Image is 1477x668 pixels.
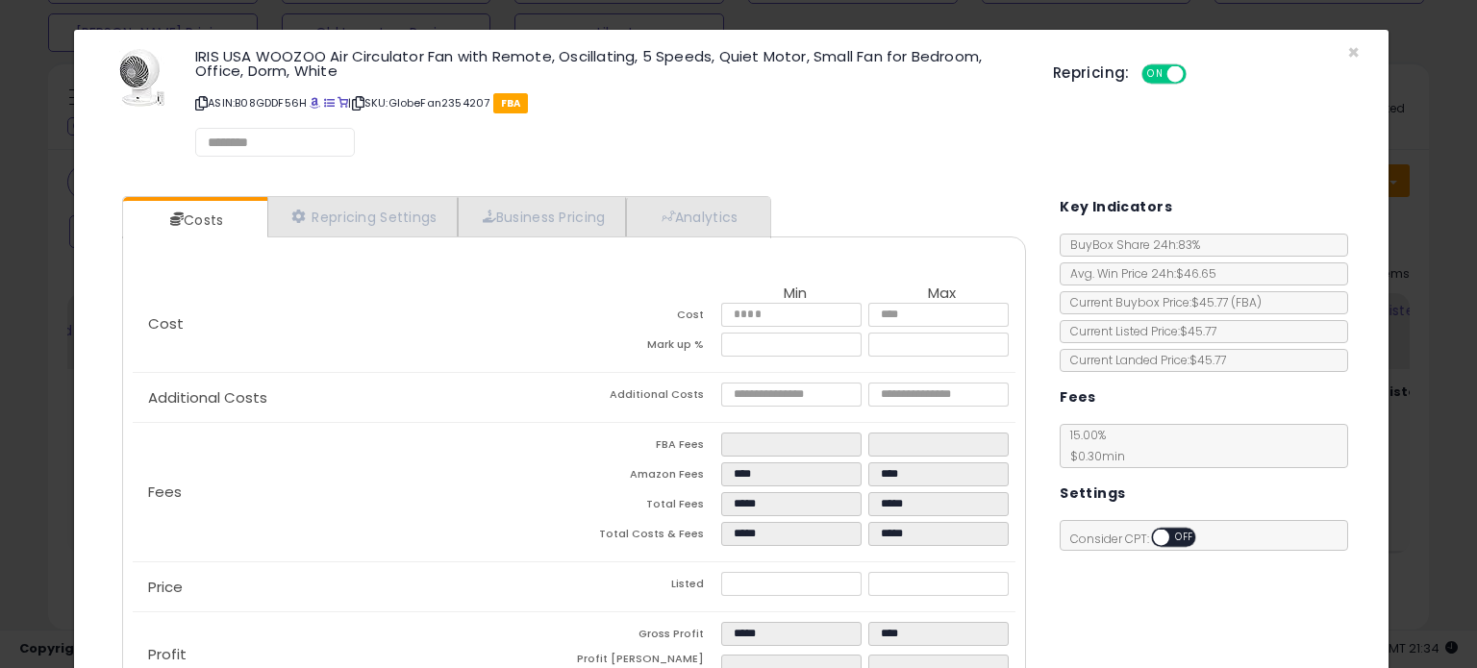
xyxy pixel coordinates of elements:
[1347,38,1360,66] span: ×
[133,390,574,406] p: Additional Costs
[574,433,721,462] td: FBA Fees
[1061,448,1125,464] span: $0.30 min
[1061,352,1226,368] span: Current Landed Price: $45.77
[1061,265,1216,282] span: Avg. Win Price 24h: $46.65
[458,197,626,236] a: Business Pricing
[1169,530,1200,546] span: OFF
[574,383,721,412] td: Additional Costs
[1060,482,1125,506] h5: Settings
[1053,65,1130,81] h5: Repricing:
[1183,66,1214,83] span: OFF
[1060,385,1096,409] h5: Fees
[721,285,868,303] th: Min
[195,49,1024,78] h3: IRIS USA WOOZOO Air Circulator Fan with Remote, Oscillating, 5 Speeds, Quiet Motor, Small Fan for...
[868,285,1015,303] th: Max
[267,197,458,236] a: Repricing Settings
[1061,531,1221,547] span: Consider CPT:
[493,93,529,113] span: FBA
[1061,323,1216,339] span: Current Listed Price: $45.77
[195,87,1024,118] p: ASIN: B08GDDF56H | SKU: GlobeFan2354207
[574,303,721,333] td: Cost
[310,95,320,111] a: BuyBox page
[1061,294,1262,310] span: Current Buybox Price:
[1061,427,1125,464] span: 15.00 %
[1231,294,1262,310] span: ( FBA )
[133,316,574,332] p: Cost
[574,522,721,552] td: Total Costs & Fees
[324,95,335,111] a: All offer listings
[574,492,721,522] td: Total Fees
[338,95,348,111] a: Your listing only
[133,647,574,662] p: Profit
[133,580,574,595] p: Price
[1061,236,1200,253] span: BuyBox Share 24h: 83%
[574,572,721,602] td: Listed
[123,201,265,239] a: Costs
[133,484,574,500] p: Fees
[574,462,721,492] td: Amazon Fees
[574,333,721,362] td: Mark up %
[1060,195,1172,219] h5: Key Indicators
[1191,294,1262,310] span: $45.77
[574,622,721,652] td: Gross Profit
[1143,66,1167,83] span: ON
[119,49,164,107] img: 41vt8OhoaLL._SL60_.jpg
[626,197,768,236] a: Analytics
